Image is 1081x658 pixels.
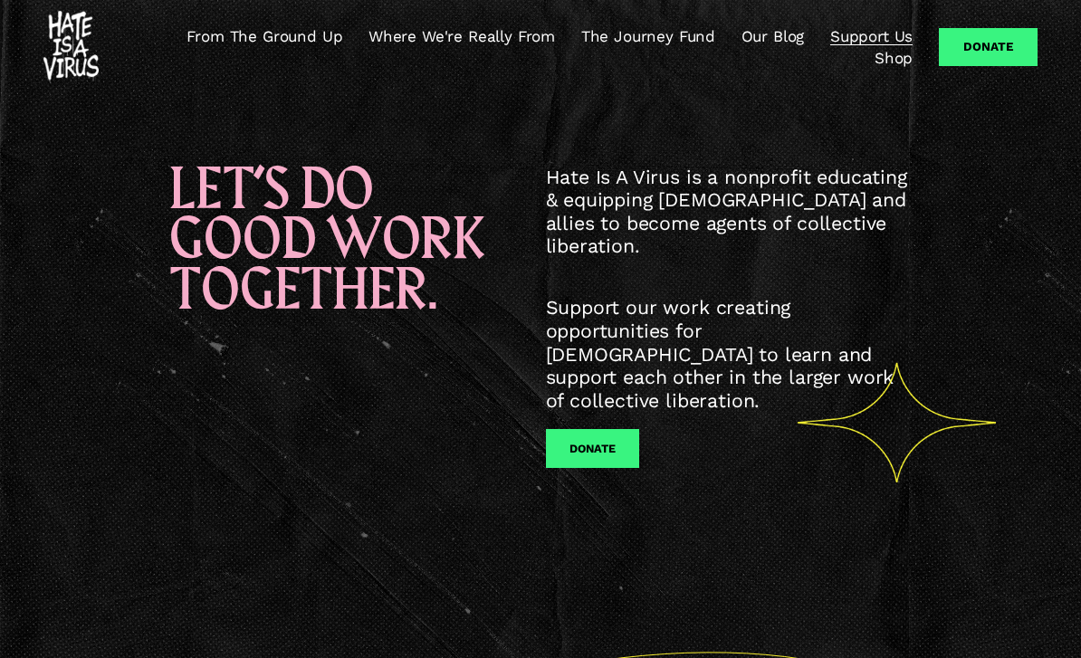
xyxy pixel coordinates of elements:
[546,429,639,468] button: DONATE
[581,25,715,47] a: The Journey Fund
[43,11,99,83] img: #HATEISAVIRUS
[546,166,914,258] span: Hate Is A Virus is a nonprofit educating & equipping [DEMOGRAPHIC_DATA] and allies to become agen...
[741,25,805,47] a: Our Blog
[368,25,555,47] a: Where We're Really From
[168,154,494,329] span: LET’S DO GOOD WORK TOGETHER.
[875,47,913,69] a: Shop
[546,296,901,411] span: Support our work creating opportunities for [DEMOGRAPHIC_DATA] to learn and support each other in...
[939,28,1038,66] a: Donate
[830,25,913,47] a: Support Us
[187,25,342,47] a: From The Ground Up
